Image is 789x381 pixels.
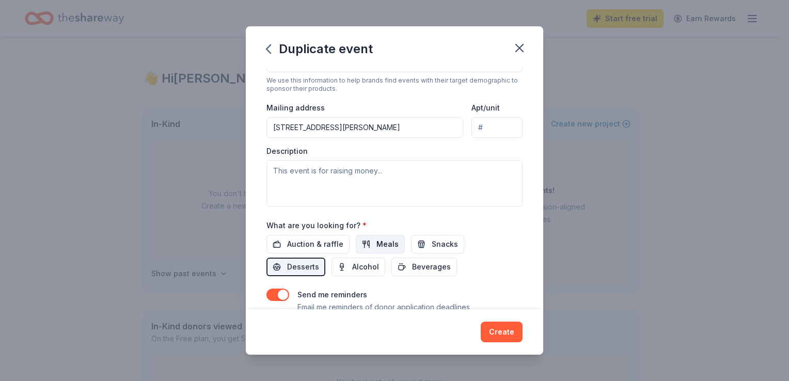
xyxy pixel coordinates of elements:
[287,261,319,273] span: Desserts
[432,238,458,250] span: Snacks
[297,301,470,313] p: Email me reminders of donor application deadlines
[481,322,523,342] button: Create
[297,290,367,299] label: Send me reminders
[266,220,367,231] label: What are you looking for?
[266,235,350,253] button: Auction & raffle
[376,238,399,250] span: Meals
[266,103,325,113] label: Mailing address
[411,235,464,253] button: Snacks
[356,235,405,253] button: Meals
[266,258,325,276] button: Desserts
[391,258,457,276] button: Beverages
[266,76,523,93] div: We use this information to help brands find events with their target demographic to sponsor their...
[287,238,343,250] span: Auction & raffle
[471,103,500,113] label: Apt/unit
[412,261,451,273] span: Beverages
[352,261,379,273] span: Alcohol
[266,146,308,156] label: Description
[471,117,523,138] input: #
[266,41,373,57] div: Duplicate event
[266,117,463,138] input: Enter a US address
[332,258,385,276] button: Alcohol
